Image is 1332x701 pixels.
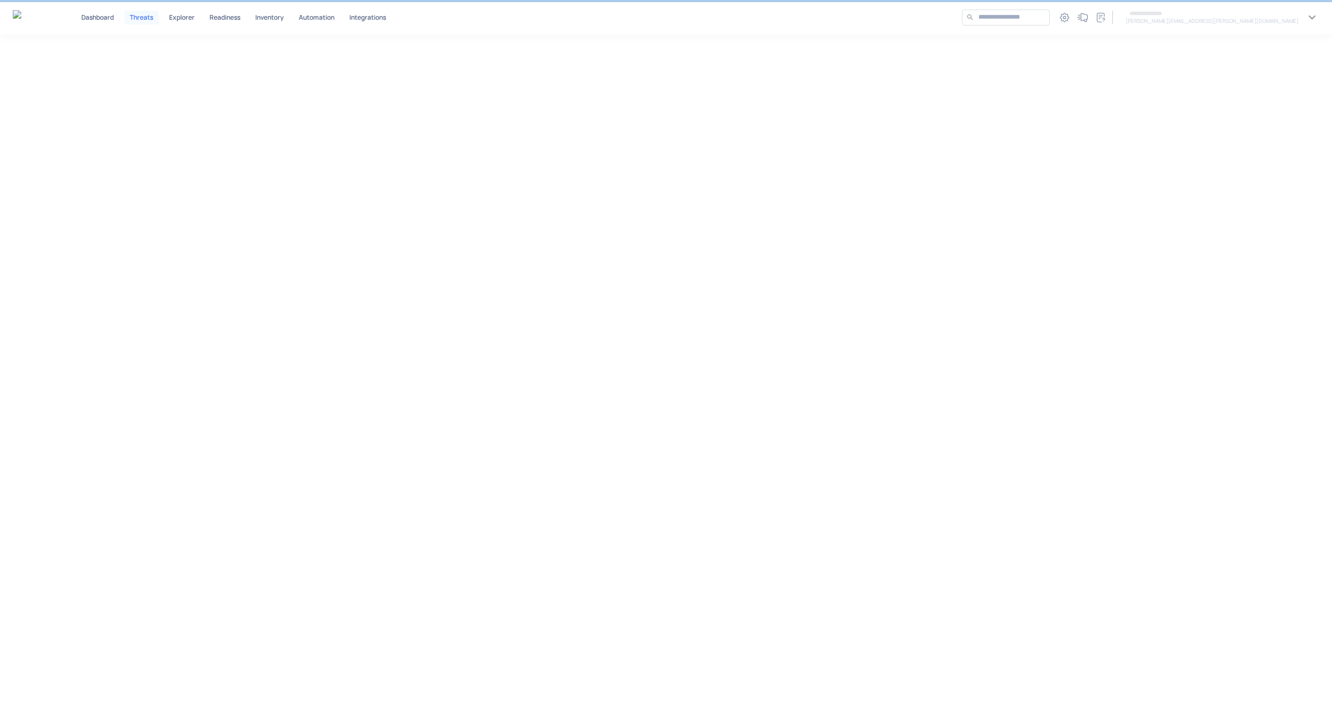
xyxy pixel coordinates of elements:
[13,10,52,23] img: Gem Security
[251,11,288,24] button: Inventory
[124,11,158,24] button: Threats
[299,14,334,21] p: Automation
[349,14,386,21] p: Integrations
[81,14,114,21] p: Dashboard
[169,14,195,21] p: Explorer
[1126,16,1299,25] h6: [PERSON_NAME][EMAIL_ADDRESS][PERSON_NAME][DOMAIN_NAME]
[255,14,284,21] p: Inventory
[205,11,245,24] button: Readiness
[165,11,199,24] button: Explorer
[1093,10,1109,26] div: Documentation
[295,11,339,24] button: Automation
[13,10,52,25] a: Gem Security
[1057,10,1073,26] div: Settings
[1075,10,1091,26] div: What's new
[1056,9,1073,26] button: Settings
[130,14,153,21] p: Threats
[1119,10,1319,25] button: [PERSON_NAME][EMAIL_ADDRESS][PERSON_NAME][DOMAIN_NAME]
[1074,9,1091,26] button: What's new
[345,11,390,24] button: Integrations
[1092,9,1109,26] button: Documentation
[210,14,240,21] p: Readiness
[77,11,118,24] button: Dashboard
